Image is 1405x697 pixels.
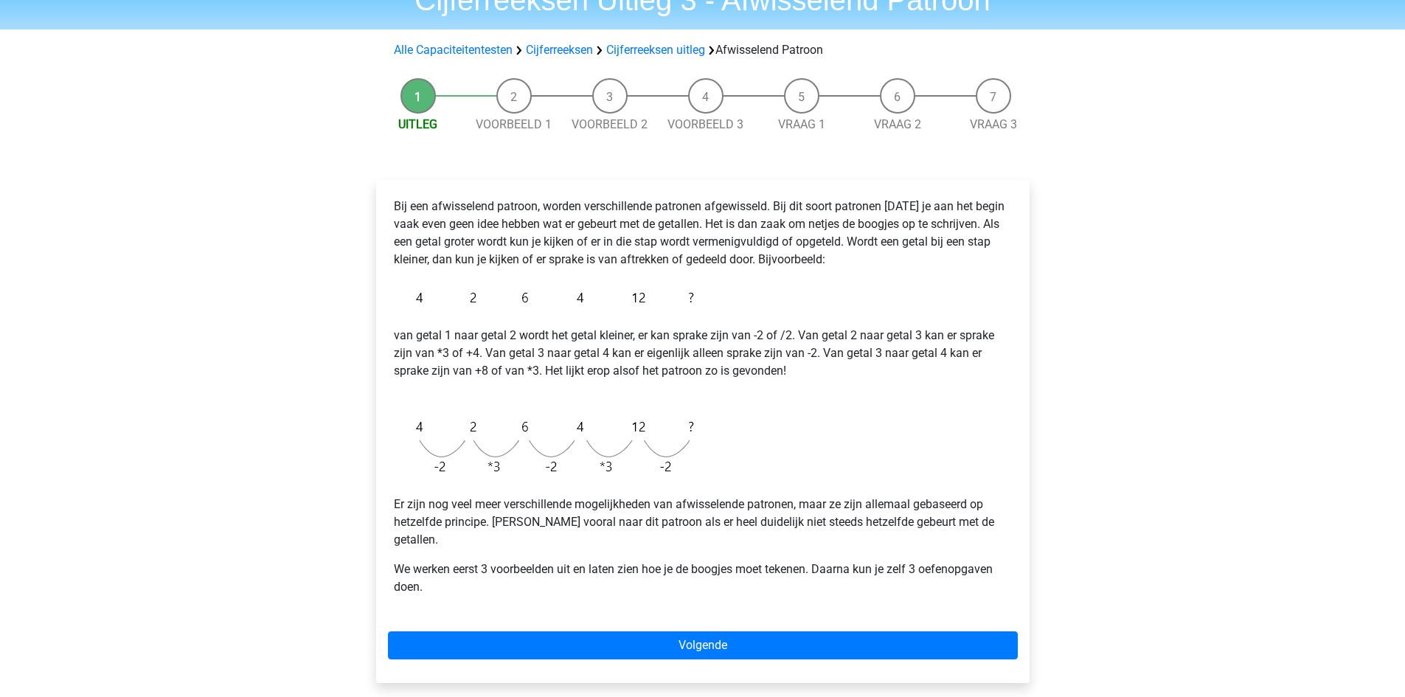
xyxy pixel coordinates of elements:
a: Voorbeeld 1 [476,117,552,131]
div: Afwisselend Patroon [388,41,1018,59]
p: We werken eerst 3 voorbeelden uit en laten zien hoe je de boogjes moet tekenen. Daarna kun je zel... [394,561,1012,596]
a: Volgende [388,631,1018,659]
img: Alternating_Example_intro_1.png [394,280,701,315]
a: Voorbeeld 2 [572,117,648,131]
img: Alternating_Example_intro_2.png [394,409,701,484]
p: Er zijn nog veel meer verschillende mogelijkheden van afwisselende patronen, maar ze zijn allemaa... [394,496,1012,549]
p: Bij een afwisselend patroon, worden verschillende patronen afgewisseld. Bij dit soort patronen [D... [394,198,1012,268]
a: Alle Capaciteitentesten [394,43,513,57]
a: Uitleg [398,117,437,131]
a: Cijferreeksen [526,43,593,57]
p: van getal 1 naar getal 2 wordt het getal kleiner, er kan sprake zijn van -2 of /2. Van getal 2 na... [394,327,1012,398]
a: Vraag 2 [874,117,921,131]
a: Voorbeeld 3 [667,117,743,131]
a: Vraag 1 [778,117,825,131]
a: Cijferreeksen uitleg [606,43,705,57]
a: Vraag 3 [970,117,1017,131]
